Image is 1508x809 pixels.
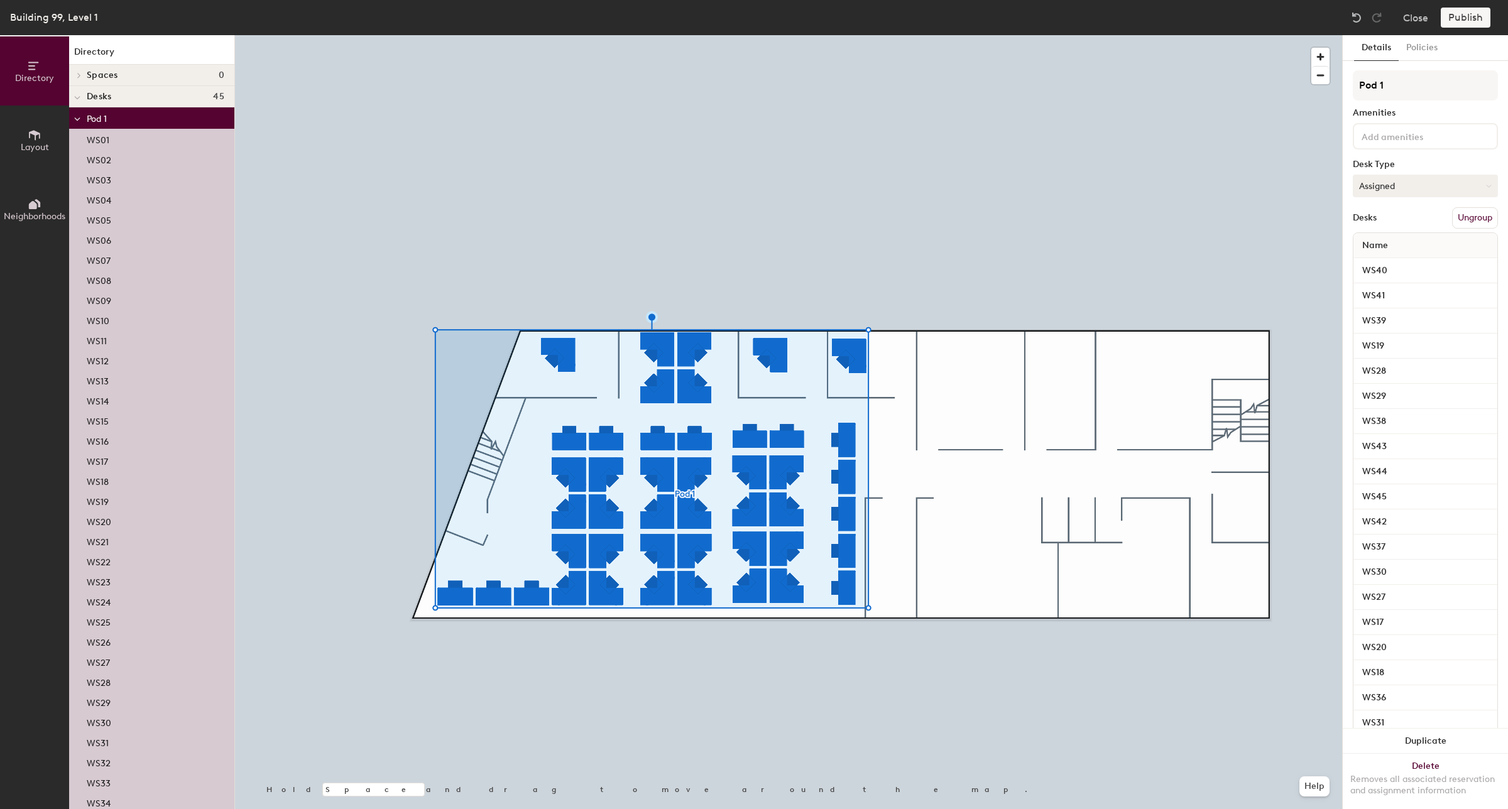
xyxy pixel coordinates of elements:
input: Add amenities [1359,128,1472,143]
p: WS04 [87,192,111,206]
p: WS06 [87,232,111,246]
button: Ungroup [1452,207,1498,229]
p: WS11 [87,332,107,347]
button: Close [1403,8,1428,28]
p: WS26 [87,634,111,648]
input: Unnamed desk [1356,563,1495,581]
p: WS01 [87,131,109,146]
input: Unnamed desk [1356,513,1495,531]
input: Unnamed desk [1356,538,1495,556]
p: WS22 [87,553,111,568]
div: Desks [1353,213,1377,223]
span: Pod 1 [87,114,107,124]
p: WS24 [87,594,111,608]
p: WS14 [87,393,109,407]
p: WS03 [87,171,111,186]
input: Unnamed desk [1356,262,1495,280]
p: WS23 [87,573,111,588]
p: WS27 [87,654,110,668]
p: WS33 [87,774,111,789]
img: Redo [1370,11,1383,24]
input: Unnamed desk [1356,714,1495,732]
input: Unnamed desk [1356,287,1495,305]
p: WS32 [87,754,111,769]
span: Directory [15,73,54,84]
h1: Directory [69,45,234,65]
img: Undo [1350,11,1363,24]
p: WS09 [87,292,111,307]
p: WS08 [87,272,111,286]
input: Unnamed desk [1356,438,1495,455]
p: WS18 [87,473,109,487]
p: WS31 [87,734,109,749]
p: WS25 [87,614,111,628]
input: Unnamed desk [1356,312,1495,330]
p: WS20 [87,513,111,528]
span: 0 [219,70,224,80]
p: WS19 [87,493,109,508]
p: WS21 [87,533,109,548]
p: WS10 [87,312,109,327]
button: Duplicate [1343,729,1508,754]
p: WS07 [87,252,111,266]
p: WS02 [87,151,111,166]
input: Unnamed desk [1356,689,1495,707]
button: Assigned [1353,175,1498,197]
p: WS30 [87,714,111,729]
input: Unnamed desk [1356,639,1495,656]
p: WS34 [87,795,111,809]
span: Name [1356,234,1394,257]
span: Desks [87,92,111,102]
input: Unnamed desk [1356,413,1495,430]
div: Building 99, Level 1 [10,9,98,25]
p: WS29 [87,694,111,709]
p: WS16 [87,433,109,447]
input: Unnamed desk [1356,388,1495,405]
div: Desk Type [1353,160,1498,170]
button: DeleteRemoves all associated reservation and assignment information [1343,754,1508,809]
span: Spaces [87,70,118,80]
input: Unnamed desk [1356,337,1495,355]
input: Unnamed desk [1356,664,1495,681]
p: WS05 [87,212,111,226]
span: 45 [213,92,224,102]
div: Amenities [1353,108,1498,118]
input: Unnamed desk [1356,589,1495,606]
span: Neighborhoods [4,211,65,222]
input: Unnamed desk [1356,463,1495,481]
input: Unnamed desk [1356,614,1495,631]
div: Removes all associated reservation and assignment information [1350,774,1500,796]
button: Help [1299,776,1330,796]
p: WS28 [87,674,111,688]
button: Policies [1399,35,1445,61]
button: Details [1354,35,1399,61]
input: Unnamed desk [1356,362,1495,380]
p: WS13 [87,372,109,387]
p: WS17 [87,453,108,467]
p: WS12 [87,352,109,367]
input: Unnamed desk [1356,488,1495,506]
p: WS15 [87,413,109,427]
span: Layout [21,142,49,153]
